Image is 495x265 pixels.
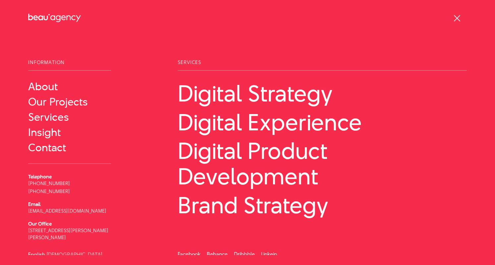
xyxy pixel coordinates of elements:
span: Services [178,60,467,71]
a: Dribbble [234,250,255,258]
a: Digital Experience [178,109,467,135]
a: Facebook [178,250,200,258]
a: Services [28,111,111,123]
a: Digital Product Development [178,138,467,189]
a: Insight [28,126,111,138]
a: [PHONE_NUMBER] [28,180,70,187]
a: Brand Strategy [178,192,467,218]
span: Information [28,60,111,71]
b: Email [28,201,40,208]
a: English [28,252,45,257]
a: [DEMOGRAPHIC_DATA] [46,252,102,257]
a: [PHONE_NUMBER] [28,188,70,195]
a: [EMAIL_ADDRESS][DOMAIN_NAME] [28,207,106,214]
a: Behance [207,250,228,258]
a: Contact [28,142,111,154]
a: About [28,81,111,93]
b: Telephone [28,173,52,180]
a: Our Projects [28,96,111,108]
p: [STREET_ADDRESS][PERSON_NAME][PERSON_NAME] [28,227,111,241]
a: Linkein [261,250,277,258]
a: Digital Strategy [178,81,467,106]
b: Our Office [28,220,52,227]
